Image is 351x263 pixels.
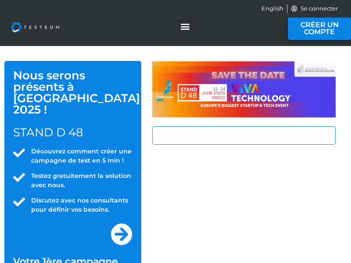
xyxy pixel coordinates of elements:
[4,15,66,39] img: Testeum Logo - Application crowdtesting platform
[294,21,344,36] span: CRÉER UN COMPTE
[29,171,133,190] span: Testez gratuitement la solution avec nous.
[291,4,338,13] a: Se connecter
[13,125,83,139] span: STAND D 48
[13,70,133,138] h1: Nous serons présents à [GEOGRAPHIC_DATA] 2025 !
[261,4,283,13] a: English
[29,147,133,165] span: Découvrez comment créer une campagne de test en 5 min !
[288,17,351,40] a: CRÉER UN COMPTE
[178,19,193,33] div: Permuter le menu
[298,4,338,13] span: Se connecter
[29,196,133,214] span: Discutez avec nos consultants pour définir vos besoins.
